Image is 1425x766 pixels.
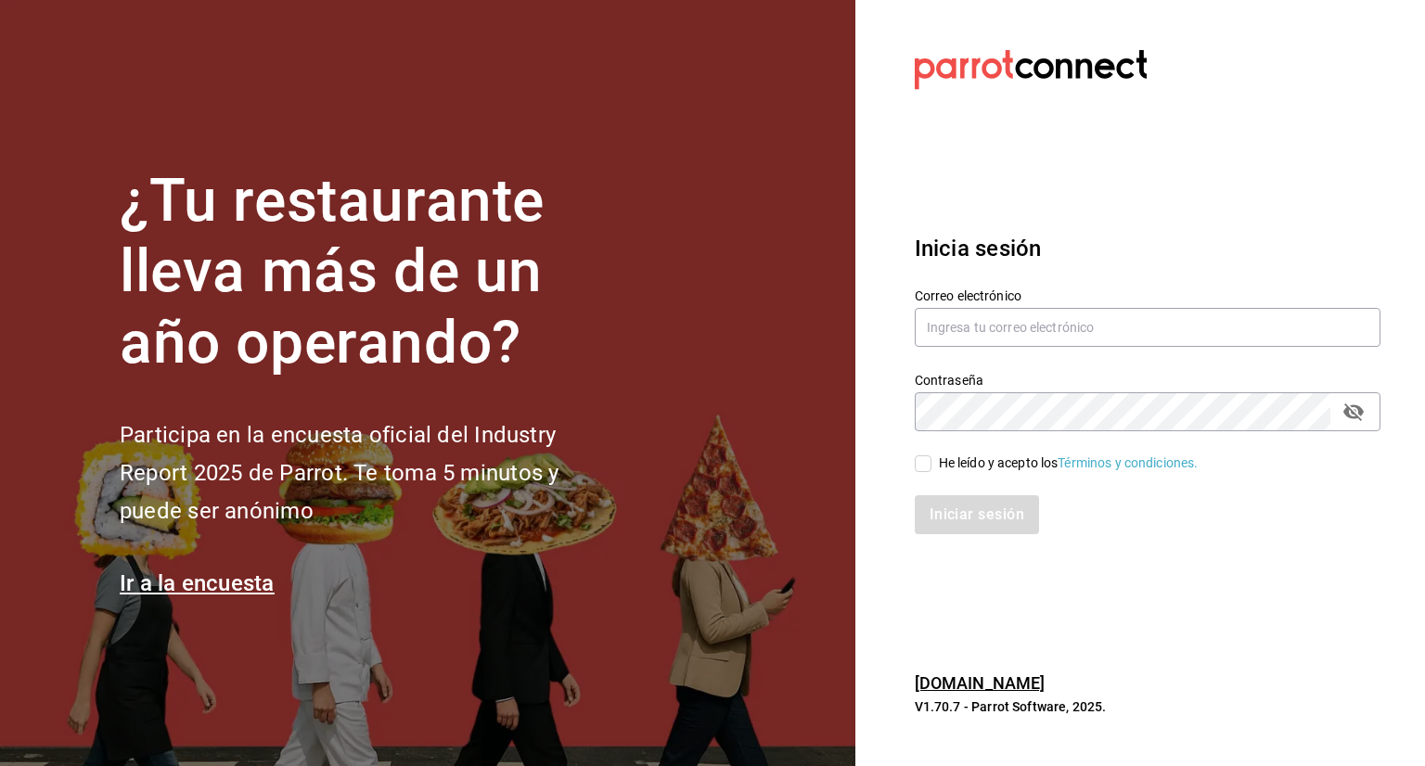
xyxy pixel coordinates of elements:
[939,453,1199,473] div: He leído y acepto los
[915,373,1380,386] label: Contraseña
[120,166,621,379] h1: ¿Tu restaurante lleva más de un año operando?
[120,570,275,596] a: Ir a la encuesta
[120,416,621,530] h2: Participa en la encuesta oficial del Industry Report 2025 de Parrot. Te toma 5 minutos y puede se...
[915,288,1380,301] label: Correo electrónico
[915,308,1380,347] input: Ingresa tu correo electrónico
[915,697,1380,716] p: V1.70.7 - Parrot Software, 2025.
[1338,396,1369,428] button: passwordField
[915,673,1046,693] a: [DOMAIN_NAME]
[1058,455,1198,470] a: Términos y condiciones.
[915,232,1380,265] h3: Inicia sesión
